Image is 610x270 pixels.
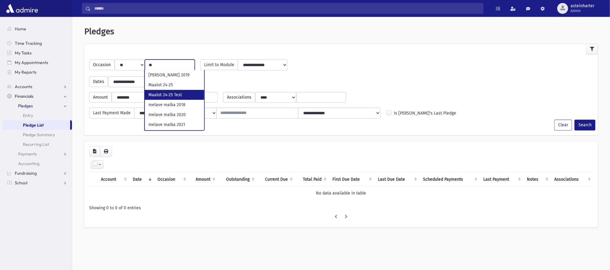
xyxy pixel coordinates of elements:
[100,146,112,157] button: Print
[2,140,72,149] a: Recurring List
[257,172,295,186] th: Current Due: activate to sort column ascending
[2,159,72,168] a: Accounting
[15,180,27,186] span: School
[23,132,55,137] span: Pledge Summary
[89,92,112,103] span: Amount
[223,92,255,103] span: Associations
[218,172,257,186] th: Outstanding: activate to sort column ascending
[15,69,36,75] span: My Reports
[145,80,204,90] li: Maalot 24-25
[145,100,204,110] li: melave malka 2018
[145,130,204,140] li: melave malke 2017
[2,58,72,67] a: My Appointments
[2,67,72,77] a: My Reports
[18,103,33,109] span: Pledges
[129,172,154,186] th: Date: activate to sort column ascending
[394,110,456,116] label: Is [PERSON_NAME]'s Last Pledge
[571,8,594,13] span: Admin
[574,120,596,130] button: Search
[5,2,39,14] img: AdmirePro
[420,172,480,186] th: Scheduled Payments: activate to sort column ascending
[524,172,551,186] th: Notes: activate to sort column ascending
[480,172,524,186] th: Last Payment: activate to sort column ascending
[145,70,204,80] li: [PERSON_NAME] 2019
[84,26,114,36] span: Pledges
[89,146,100,157] button: CSV
[15,94,33,99] span: Financials
[23,122,44,128] span: Pledge List
[15,84,32,89] span: Accounts
[554,120,572,130] button: Clear
[571,4,594,8] span: asteinharter
[329,172,374,186] th: First Due Date: activate to sort column ascending
[2,101,72,111] a: Pledges
[15,60,48,65] span: My Appointments
[2,111,72,120] a: Entry
[23,142,49,147] span: Recurring List
[295,172,329,186] th: Total Paid: activate to sort column ascending
[2,91,72,101] a: Financials
[374,172,419,186] th: Last Due Date: activate to sort column ascending
[2,168,72,178] a: Fundraising
[18,151,37,157] span: Payments
[145,110,204,120] li: melave malka 2020
[89,186,593,200] td: No data available in table
[97,172,129,186] th: Account: activate to sort column ascending
[89,108,135,118] span: Last Payment Made
[145,90,204,100] li: Maalot 24-25 Test
[2,24,72,34] a: Home
[2,82,72,91] a: Accounts
[89,205,593,211] div: Showing 0 to 0 of 0 entries
[91,3,483,14] input: Search
[15,41,42,46] span: Time Tracking
[154,172,188,186] th: Occasion : activate to sort column ascending
[188,172,218,186] th: Amount: activate to sort column ascending
[23,113,33,118] span: Entry
[551,172,593,186] th: Associations: activate to sort column ascending
[2,120,70,130] a: Pledge List
[15,170,37,176] span: Fundraising
[2,178,72,188] a: School
[15,26,26,32] span: Home
[89,60,115,70] span: Occasion
[200,60,238,70] span: Limit to Module
[15,50,32,56] span: My Tasks
[2,149,72,159] a: Payments
[2,38,72,48] a: Time Tracking
[18,161,39,166] span: Accounting
[145,120,204,130] li: melave malka 2021
[89,76,108,87] span: Dates
[2,130,72,140] a: Pledge Summary
[2,48,72,58] a: My Tasks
